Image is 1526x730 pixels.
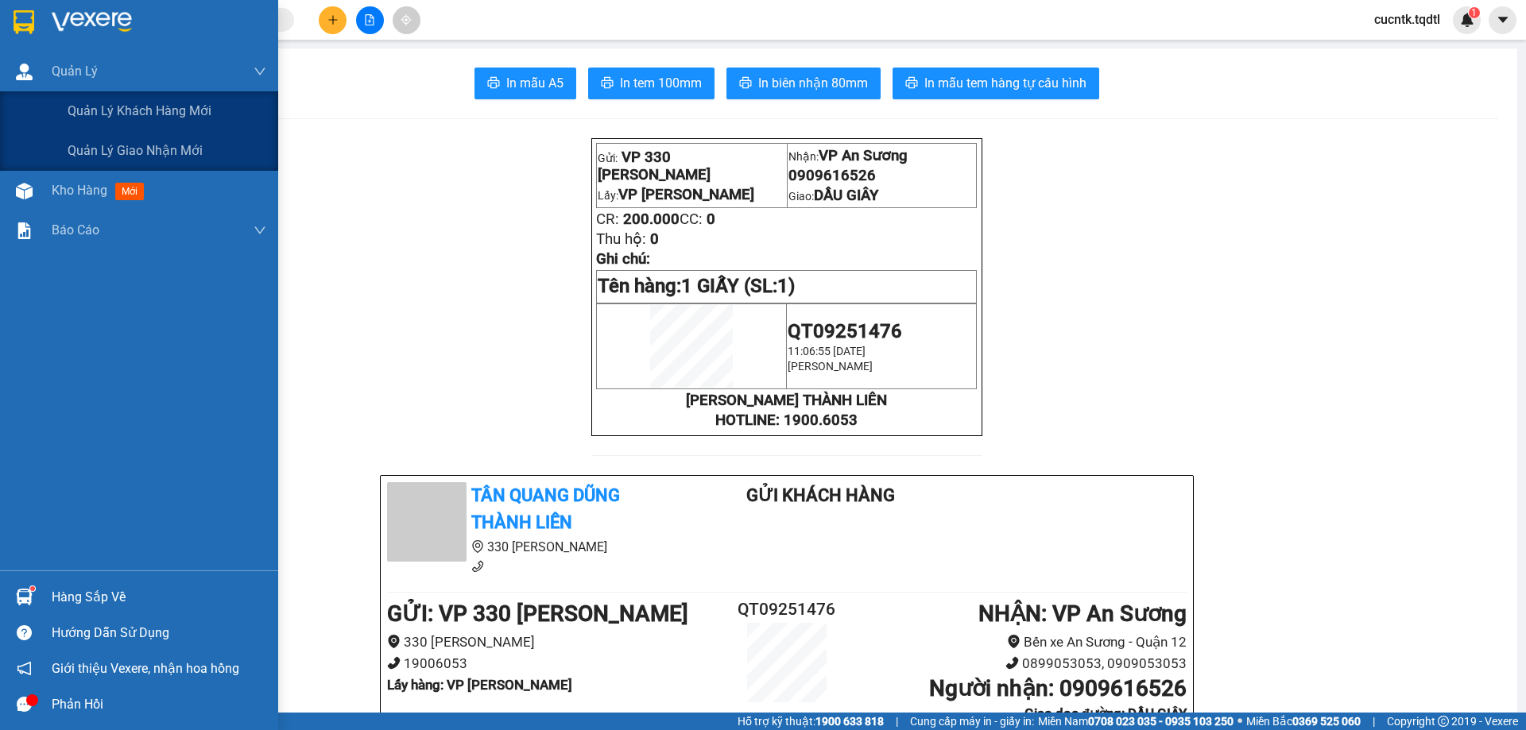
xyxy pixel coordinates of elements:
div: Phản hồi [52,693,266,716]
span: cucntk.tqdtl [1361,10,1453,29]
span: file-add [364,14,375,25]
span: Thu hộ: [596,230,646,248]
button: printerIn biên nhận 80mm [726,68,881,99]
li: 330 [PERSON_NAME] [387,537,683,557]
span: printer [487,76,500,91]
span: CR: [596,211,619,228]
img: warehouse-icon [16,64,33,80]
span: CC: [680,211,703,228]
p: Nhận: [788,147,976,164]
span: Giới thiệu Vexere, nhận hoa hồng [52,659,239,678]
span: Giao: [788,190,878,203]
span: message [17,697,32,712]
span: environment [1007,635,1021,648]
span: | [896,713,898,730]
img: warehouse-icon [16,589,33,605]
span: 0 [707,211,715,228]
span: 1 GIẤY (SL: [681,275,795,297]
span: notification [17,661,32,676]
span: mới [115,183,144,200]
strong: 1900 633 818 [815,715,884,728]
span: environment [471,540,484,553]
sup: 1 [1469,7,1480,18]
button: printerIn mẫu A5 [474,68,576,99]
li: Bến xe An Sương - Quận 12 [854,632,1187,653]
span: In mẫu tem hàng tự cấu hình [924,73,1086,93]
span: printer [905,76,918,91]
div: Hàng sắp về [52,585,266,609]
strong: [PERSON_NAME] THÀNH LIÊN [686,392,887,409]
p: Gửi: [598,149,785,183]
button: caret-down [1489,6,1516,34]
div: Hướng dẫn sử dụng [52,621,266,645]
span: VP [PERSON_NAME] [618,186,754,203]
button: plus [319,6,347,34]
button: aim [393,6,420,34]
b: Gửi khách hàng [746,485,895,505]
strong: HOTLINE: 1900.6053 [715,411,858,429]
span: printer [739,76,752,91]
span: plus [327,14,339,25]
span: printer [601,76,614,91]
span: phone [471,560,484,573]
li: 19006053 [387,653,720,674]
span: In tem 100mm [620,73,702,93]
span: Tên hàng: [598,275,795,297]
b: Người nhận : 0909616526 [929,675,1187,701]
span: Quản Lý [52,61,98,81]
span: 200.000 [623,211,680,228]
span: 11:06:55 [DATE] [788,345,866,357]
b: NHẬN : VP An Sương [978,601,1187,627]
b: Tân Quang Dũng Thành Liên [471,485,620,533]
span: caret-down [1496,13,1510,27]
span: Ghi chú: [596,250,650,268]
span: | [1373,713,1375,730]
li: 330 [PERSON_NAME] [387,632,720,653]
button: printerIn tem 100mm [588,68,715,99]
span: down [254,224,266,237]
span: DẦU GIÂY [814,187,878,204]
span: 1) [777,275,795,297]
span: environment [387,635,401,648]
span: VP An Sương [819,147,908,164]
span: QT09251476 [788,320,902,342]
b: Giao dọc đường: DẦU GIÂY [1024,705,1187,721]
sup: 1 [30,586,35,591]
span: copyright [1438,716,1449,727]
span: Quản lý giao nhận mới [68,141,203,160]
span: In biên nhận 80mm [758,73,868,93]
span: down [254,65,266,78]
span: In mẫu A5 [506,73,564,93]
b: Lấy hàng : VP [PERSON_NAME] [387,677,572,693]
span: Báo cáo [52,220,99,240]
span: ⚪️ [1237,718,1242,724]
span: [PERSON_NAME] [788,360,873,373]
button: file-add [356,6,384,34]
span: phone [387,656,401,670]
span: VP 330 [PERSON_NAME] [598,149,711,183]
span: Miền Bắc [1246,713,1361,730]
span: Hỗ trợ kỹ thuật: [738,713,884,730]
span: 0 [650,230,659,248]
span: question-circle [17,625,32,640]
span: Miền Nam [1038,713,1234,730]
b: GỬI : VP 330 [PERSON_NAME] [387,601,688,627]
li: 0899053053, 0909053053 [854,653,1187,674]
span: Kho hàng [52,183,107,198]
span: Cung cấp máy in - giấy in: [910,713,1034,730]
span: 0909616526 [788,167,876,184]
strong: 0369 525 060 [1292,715,1361,728]
h2: QT09251476 [720,597,854,623]
span: Lấy: [598,189,754,202]
span: Quản lý khách hàng mới [68,101,211,121]
img: logo-vxr [14,10,34,34]
strong: 0708 023 035 - 0935 103 250 [1088,715,1234,728]
img: icon-new-feature [1460,13,1474,27]
span: aim [401,14,412,25]
span: 1 [1471,7,1477,18]
span: phone [1005,656,1019,670]
button: printerIn mẫu tem hàng tự cấu hình [893,68,1099,99]
img: warehouse-icon [16,183,33,199]
img: solution-icon [16,222,33,239]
